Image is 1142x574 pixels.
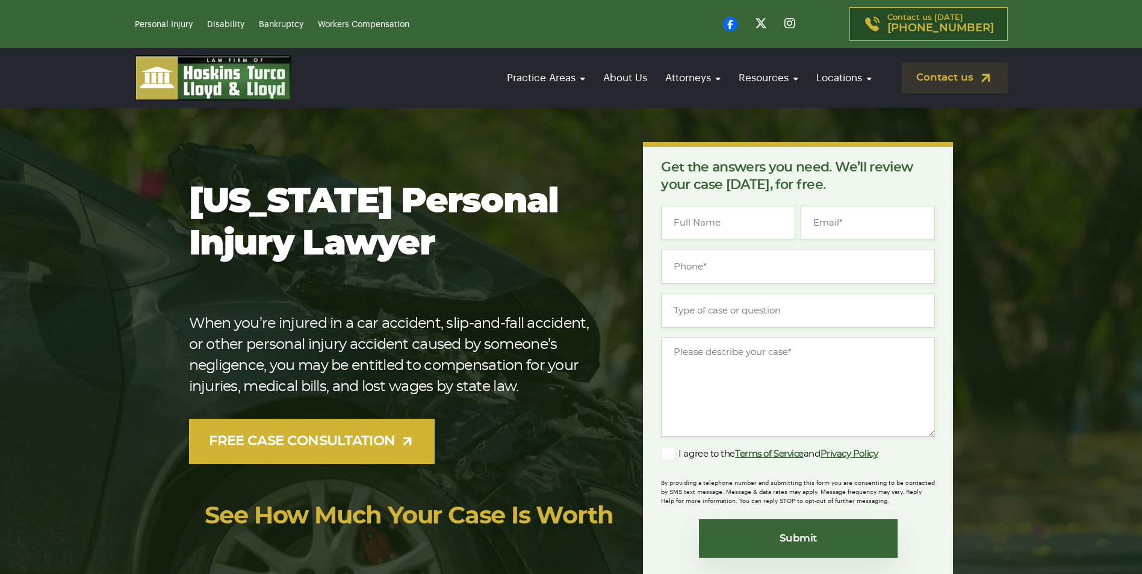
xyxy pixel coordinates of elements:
img: arrow-up-right-light.svg [400,434,415,449]
p: When you’re injured in a car accident, slip-and-fall accident, or other personal injury accident ... [189,313,605,398]
a: Attorneys [659,61,727,95]
a: FREE CASE CONSULTATION [189,419,435,464]
a: Resources [733,61,804,95]
a: Contact us [DATE][PHONE_NUMBER] [849,7,1008,41]
span: [PHONE_NUMBER] [887,22,994,34]
a: Privacy Policy [821,449,878,458]
p: Get the answers you need. We’ll review your case [DATE], for free. [661,159,935,194]
label: I agree to the and [661,447,878,461]
a: Bankruptcy [259,20,303,29]
a: Workers Compensation [318,20,409,29]
input: Submit [699,519,898,558]
h1: [US_STATE] Personal Injury Lawyer [189,181,605,265]
p: Contact us [DATE] [887,14,994,34]
img: logo [135,55,291,100]
input: Full Name [661,206,795,240]
a: Terms of Service [735,449,804,458]
input: Email* [801,206,935,240]
a: Contact us [902,63,1008,93]
a: Personal Injury [135,20,193,29]
input: Type of case or question [661,294,935,328]
a: Locations [810,61,878,95]
a: Disability [207,20,244,29]
input: Phone* [661,250,935,284]
a: See How Much Your Case Is Worth [205,504,613,528]
a: About Us [597,61,653,95]
a: Practice Areas [501,61,591,95]
div: By providing a telephone number and submitting this form you are consenting to be contacted by SM... [661,471,935,506]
